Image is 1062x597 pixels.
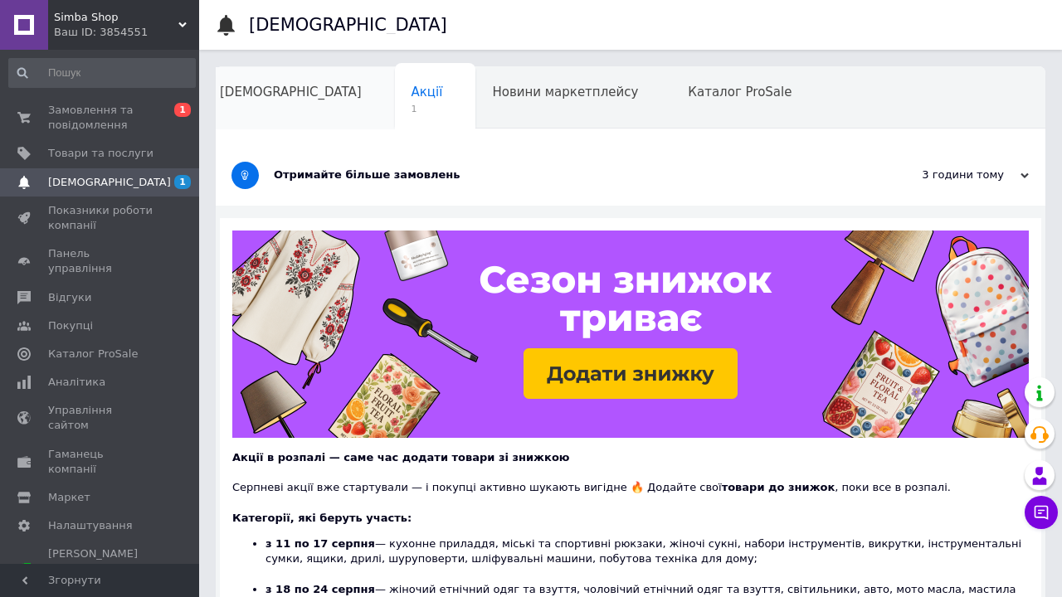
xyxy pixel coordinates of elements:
[48,518,133,533] span: Налаштування
[274,167,863,182] div: Отримайте більше замовлень
[48,290,91,305] span: Відгуки
[48,146,153,161] span: Товари та послуги
[220,85,362,99] span: [DEMOGRAPHIC_DATA]
[232,451,569,464] b: Акції в розпалі — саме час додати товари зі знижкою
[232,465,1029,495] div: Серпневі акції вже стартували — і покупці активно шукають вигідне 🔥 Додайте свої , поки все в роз...
[265,583,375,595] b: з 18 по 24 серпня
[249,15,447,35] h1: [DEMOGRAPHIC_DATA]
[48,447,153,477] span: Гаманець компанії
[265,536,1029,582] li: — кухонне приладдя, міські та спортивні рюкзаки, жіночі сукні, набори інструментів, викрутки, інс...
[412,85,443,99] span: Акції
[54,25,199,40] div: Ваш ID: 3854551
[688,85,792,99] span: Каталог ProSale
[48,403,153,433] span: Управління сайтом
[492,85,638,99] span: Новини маркетплейсу
[54,10,178,25] span: Simba Shop
[232,512,412,524] b: Категорії, які беруть участь:
[412,103,443,115] span: 1
[48,103,153,133] span: Замовлення та повідомлення
[265,537,375,550] b: з 11 по 17 серпня
[8,58,196,88] input: Пошук
[48,546,153,592] span: [PERSON_NAME] та рахунки
[863,167,1029,182] div: 3 години тому
[174,103,191,117] span: 1
[1025,496,1058,529] button: Чат з покупцем
[722,481,835,493] b: товари до знижок
[174,175,191,189] span: 1
[48,318,93,333] span: Покупці
[48,203,153,233] span: Показники роботи компанії
[48,347,138,362] span: Каталог ProSale
[48,175,171,190] span: [DEMOGRAPHIC_DATA]
[48,490,90,505] span: Маркет
[48,246,153,276] span: Панель управління
[48,375,105,390] span: Аналітика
